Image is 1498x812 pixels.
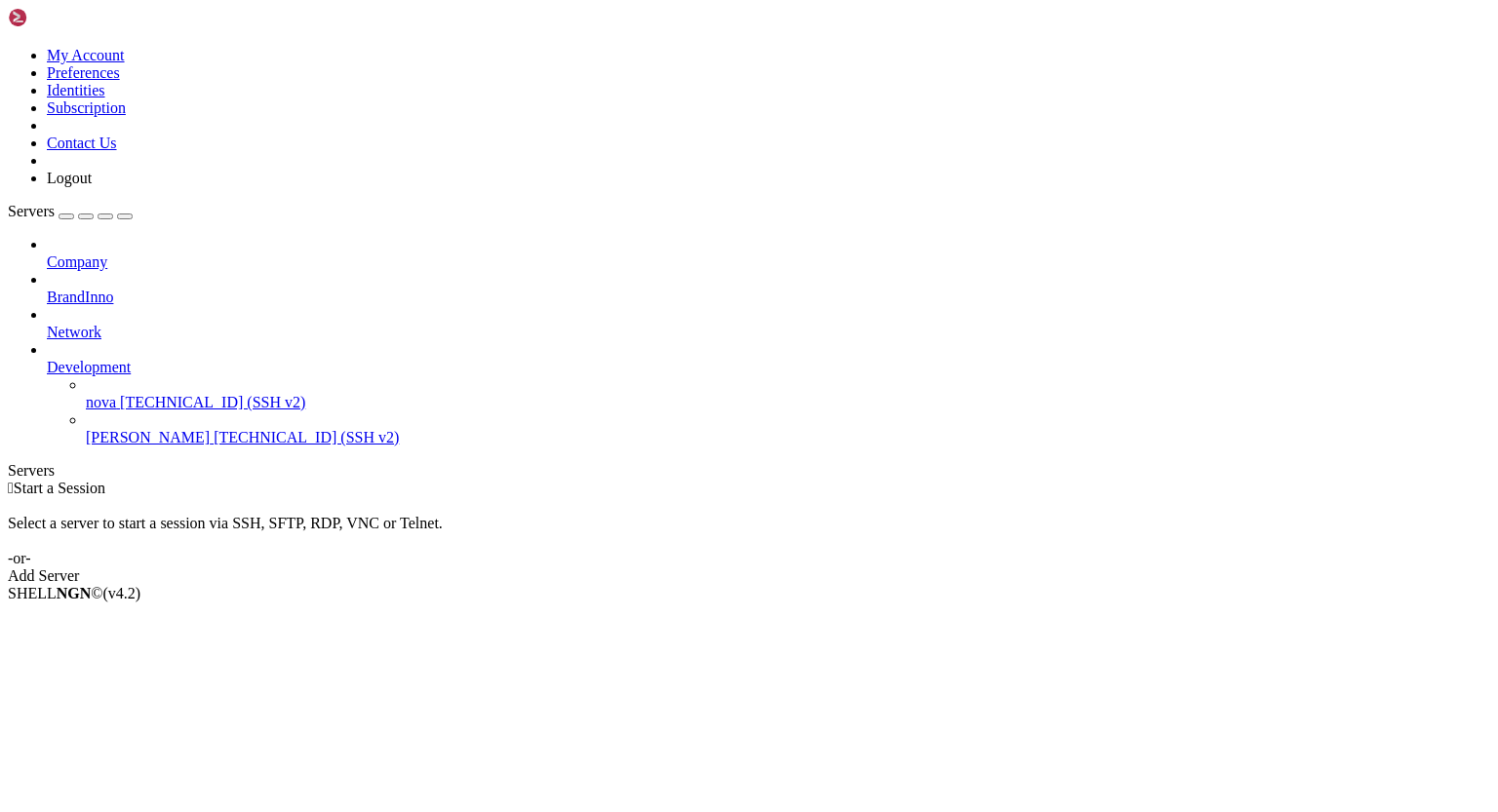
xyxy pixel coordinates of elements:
span: Servers [8,203,55,219]
div: Servers [8,462,1490,480]
a: Servers [8,203,133,219]
a: nova [TECHNICAL_ID] (SSH v2) [86,394,1490,411]
span: [TECHNICAL_ID] (SSH v2) [214,429,399,445]
a: Contact Us [47,135,117,151]
span: [TECHNICAL_ID] (SSH v2) [120,394,305,410]
a: Preferences [47,64,120,81]
span: [PERSON_NAME] [86,429,210,445]
a: BrandInno [47,289,1490,306]
span: Start a Session [14,480,105,496]
li: [PERSON_NAME] [TECHNICAL_ID] (SSH v2) [86,411,1490,446]
span: Network [47,324,101,340]
li: Network [47,306,1490,341]
a: My Account [47,47,125,63]
a: Company [47,253,1490,271]
a: Logout [47,170,92,186]
a: [PERSON_NAME] [TECHNICAL_ID] (SSH v2) [86,429,1490,446]
b: NGN [57,585,92,601]
img: Shellngn [8,8,120,27]
span: nova [86,394,116,410]
li: Development [47,341,1490,446]
span:  [8,480,14,496]
div: Select a server to start a session via SSH, SFTP, RDP, VNC or Telnet. -or- [8,497,1490,567]
li: nova [TECHNICAL_ID] (SSH v2) [86,376,1490,411]
span: Development [47,359,131,375]
span: SHELL © [8,585,140,601]
a: Identities [47,82,105,98]
li: Company [47,236,1490,271]
a: Subscription [47,99,126,116]
span: Company [47,253,107,270]
a: Network [47,324,1490,341]
span: BrandInno [47,289,113,305]
a: Development [47,359,1490,376]
li: BrandInno [47,271,1490,306]
div: Add Server [8,567,1490,585]
span: 4.2.0 [103,585,141,601]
